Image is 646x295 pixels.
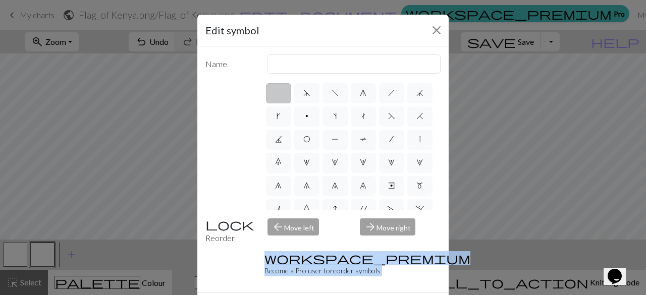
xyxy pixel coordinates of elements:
span: I [333,205,338,213]
span: 1 [303,158,310,166]
button: Close [428,22,445,38]
span: g [360,89,366,97]
span: 0 [275,158,282,166]
span: J [275,135,282,143]
span: T [360,135,367,143]
span: 6 [275,182,282,190]
iframe: chat widget [604,255,636,285]
span: . [415,205,424,213]
span: | [419,135,420,143]
span: m [416,182,423,190]
label: Name [199,54,261,74]
span: 4 [388,158,395,166]
span: h [388,89,395,97]
span: / [389,135,394,143]
span: t [361,112,365,120]
a: Become a Pro user [264,254,470,275]
span: 5 [416,158,423,166]
small: to reorder symbols [264,254,470,275]
h5: Edit symbol [205,23,259,38]
span: n [277,205,281,213]
span: 2 [332,158,338,166]
span: k [277,112,280,120]
span: H [416,112,423,120]
span: ~ [387,205,396,213]
span: p [305,112,308,120]
span: e [388,182,395,190]
span: O [303,135,310,143]
span: j [416,89,423,97]
span: ' [360,205,367,213]
span: f [332,89,339,97]
span: G [303,205,310,213]
span: 9 [360,182,366,190]
span: 8 [332,182,338,190]
span: F [388,112,395,120]
span: P [332,135,339,143]
span: workspace_premium [264,251,470,265]
span: s [333,112,337,120]
div: Reorder [199,218,261,244]
span: d [303,89,310,97]
span: 7 [303,182,310,190]
span: 3 [360,158,366,166]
